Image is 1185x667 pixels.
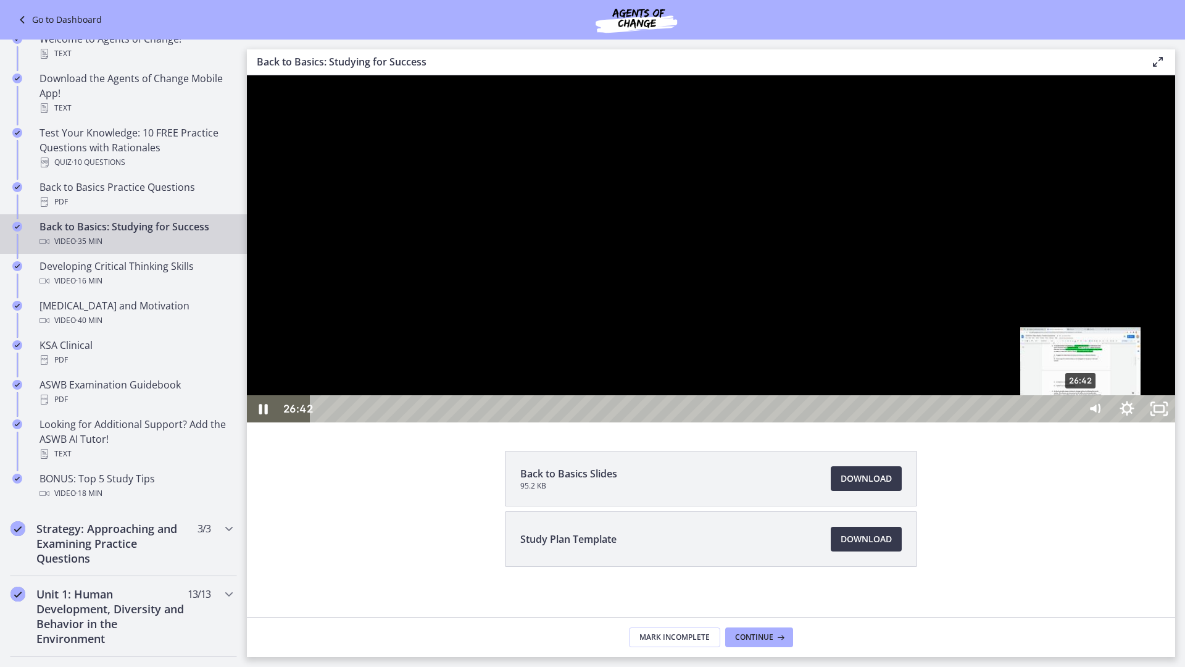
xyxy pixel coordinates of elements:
[841,471,892,486] span: Download
[39,259,232,288] div: Developing Critical Thinking Skills
[76,486,102,501] span: · 18 min
[72,155,125,170] span: · 10 Questions
[39,471,232,501] div: BONUS: Top 5 Study Tips
[520,532,617,547] span: Study Plan Template
[36,587,187,646] h2: Unit 1: Human Development, Diversity and Behavior in the Environment
[188,587,210,602] span: 13 / 13
[36,521,187,566] h2: Strategy: Approaching and Examining Practice Questions
[257,54,1131,69] h3: Back to Basics: Studying for Success
[639,632,710,642] span: Mark Incomplete
[12,419,22,429] i: Completed
[896,320,928,347] button: Unfullscreen
[39,313,232,328] div: Video
[39,125,232,170] div: Test Your Knowledge: 10 FREE Practice Questions with Rationales
[39,46,232,61] div: Text
[39,155,232,170] div: Quiz
[197,521,210,536] span: 3 / 3
[841,532,892,547] span: Download
[39,31,232,61] div: Welcome to Agents of Change!
[12,261,22,271] i: Completed
[39,447,232,461] div: Text
[39,274,232,288] div: Video
[12,73,22,83] i: Completed
[12,380,22,390] i: Completed
[39,101,232,115] div: Text
[39,338,232,367] div: KSA Clinical
[39,298,232,328] div: [MEDICAL_DATA] and Motivation
[864,320,896,347] button: Show settings menu
[10,521,25,536] i: Completed
[39,234,232,249] div: Video
[247,75,1175,422] iframe: Video Lesson
[12,340,22,350] i: Completed
[12,474,22,484] i: Completed
[735,632,773,642] span: Continue
[831,466,902,491] a: Download
[39,195,232,209] div: PDF
[12,182,22,192] i: Completed
[12,301,22,311] i: Completed
[520,481,617,491] span: 95.2 KB
[562,5,710,35] img: Agents of Change
[39,219,232,249] div: Back to Basics: Studying for Success
[12,222,22,232] i: Completed
[39,377,232,407] div: ASWB Examination Guidebook
[76,313,102,328] span: · 40 min
[39,392,232,407] div: PDF
[39,180,232,209] div: Back to Basics Practice Questions
[39,71,232,115] div: Download the Agents of Change Mobile App!
[76,234,102,249] span: · 35 min
[39,353,232,367] div: PDF
[76,274,102,288] span: · 16 min
[39,417,232,461] div: Looking for Additional Support? Add the ASWB AI Tutor!
[15,12,102,27] a: Go to Dashboard
[12,128,22,138] i: Completed
[832,320,864,347] button: Mute
[520,466,617,481] span: Back to Basics Slides
[725,627,793,647] button: Continue
[629,627,720,647] button: Mark Incomplete
[39,486,232,501] div: Video
[10,587,25,602] i: Completed
[831,527,902,552] a: Download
